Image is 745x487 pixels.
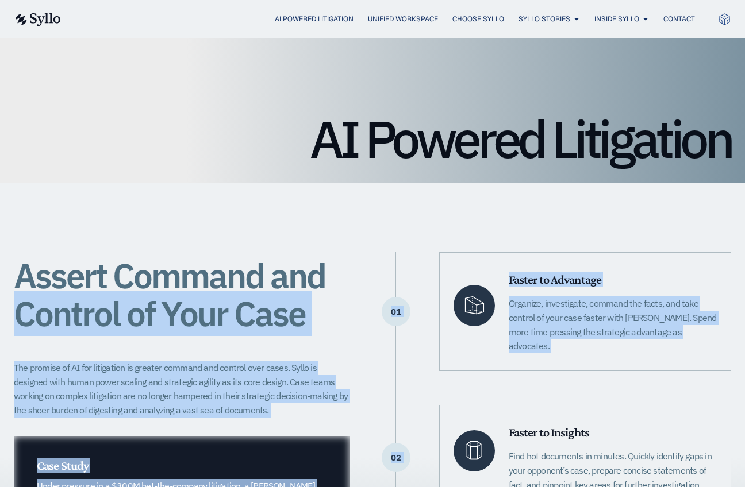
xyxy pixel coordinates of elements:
a: Contact [663,14,695,24]
span: Faster to Advantage [509,272,601,287]
span: Case Study [37,458,89,473]
p: The promise of AI for litigation is greater command and control over cases. Syllo is designed wit... [14,361,350,418]
div: Menu Toggle [84,14,695,25]
img: syllo [14,13,61,26]
h1: AI Powered Litigation [14,113,731,165]
a: Unified Workspace [368,14,438,24]
p: Organize, investigate, command the facts, and take control of your case faster with [PERSON_NAME]... [509,296,717,353]
a: Choose Syllo [452,14,504,24]
a: Inside Syllo [594,14,639,24]
a: AI Powered Litigation [275,14,354,24]
p: 01 [382,311,410,312]
p: 02 [382,457,410,458]
span: Faster to Insights [509,425,589,439]
span: Assert Command and Control of Your Case [14,253,325,336]
nav: Menu [84,14,695,25]
a: Syllo Stories [519,14,570,24]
